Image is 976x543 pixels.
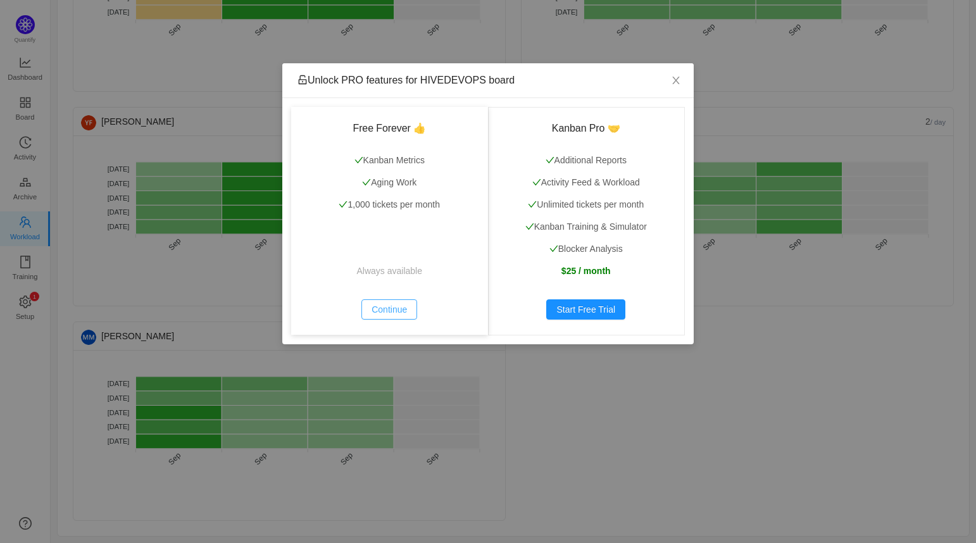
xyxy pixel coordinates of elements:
[561,266,611,276] strong: $25 / month
[306,122,473,135] h3: Free Forever 👍
[306,154,473,167] p: Kanban Metrics
[503,122,670,135] h3: Kanban Pro 🤝
[532,178,541,187] i: icon: check
[549,244,558,253] i: icon: check
[354,156,363,165] i: icon: check
[503,242,670,256] p: Blocker Analysis
[658,63,694,99] button: Close
[671,75,681,85] i: icon: close
[362,178,371,187] i: icon: check
[306,265,473,278] p: Always available
[528,200,537,209] i: icon: check
[525,222,534,231] i: icon: check
[546,156,554,165] i: icon: check
[339,199,440,209] span: 1,000 tickets per month
[306,176,473,189] p: Aging Work
[503,176,670,189] p: Activity Feed & Workload
[503,198,670,211] p: Unlimited tickets per month
[503,154,670,167] p: Additional Reports
[297,75,515,85] span: Unlock PRO features for HIVEDEVOPS board
[297,75,308,85] i: icon: unlock
[339,200,347,209] i: icon: check
[503,220,670,234] p: Kanban Training & Simulator
[361,299,417,320] button: Continue
[546,299,625,320] button: Start Free Trial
